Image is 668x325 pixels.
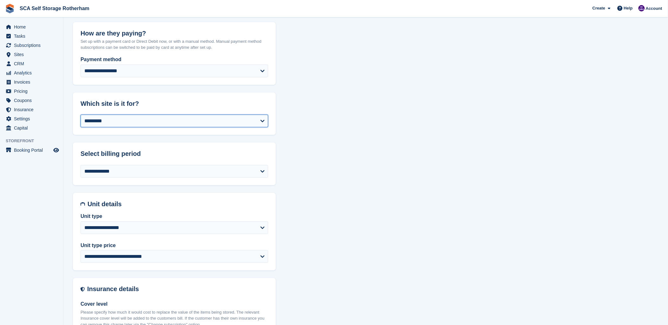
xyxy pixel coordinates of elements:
h2: How are they paying? [81,30,268,37]
img: Kelly Neesham [639,5,645,11]
a: menu [3,114,60,123]
span: Capital [14,124,52,132]
a: menu [3,22,60,31]
span: Help [624,5,633,11]
label: Cover level [81,301,268,308]
span: Subscriptions [14,41,52,50]
span: CRM [14,59,52,68]
img: insurance-details-icon-731ffda60807649b61249b889ba3c5e2b5c27d34e2e1fb37a309f0fde93ff34a.svg [81,286,85,293]
a: menu [3,96,60,105]
span: Settings [14,114,52,123]
span: Create [593,5,605,11]
span: Sites [14,50,52,59]
span: Tasks [14,32,52,41]
span: Pricing [14,87,52,96]
h2: Unit details [88,201,268,208]
span: Insurance [14,105,52,114]
a: SCA Self Storage Rotherham [17,3,92,14]
span: Account [646,5,662,12]
a: menu [3,87,60,96]
label: Unit type price [81,242,268,249]
a: menu [3,59,60,68]
span: Coupons [14,96,52,105]
a: menu [3,50,60,59]
span: Booking Portal [14,146,52,155]
a: menu [3,105,60,114]
h2: Select billing period [81,150,268,157]
a: menu [3,41,60,50]
span: Analytics [14,68,52,77]
a: menu [3,146,60,155]
img: stora-icon-8386f47178a22dfd0bd8f6a31ec36ba5ce8667c1dd55bd0f319d3a0aa187defe.svg [5,4,15,13]
a: menu [3,78,60,86]
a: menu [3,124,60,132]
a: menu [3,68,60,77]
h2: Which site is it for? [81,100,268,107]
a: Preview store [52,146,60,154]
a: menu [3,32,60,41]
label: Unit type [81,213,268,220]
label: Payment method [81,56,268,63]
span: Home [14,22,52,31]
p: Set up with a payment card or Direct Debit now, or with a manual method. Manual payment method su... [81,38,268,51]
span: Storefront [6,138,63,144]
h2: Insurance details [87,286,268,293]
span: Invoices [14,78,52,86]
img: unit-details-icon-595b0c5c156355b767ba7b61e002efae458ec76ed5ec05730b8e856ff9ea34a9.svg [81,201,85,208]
